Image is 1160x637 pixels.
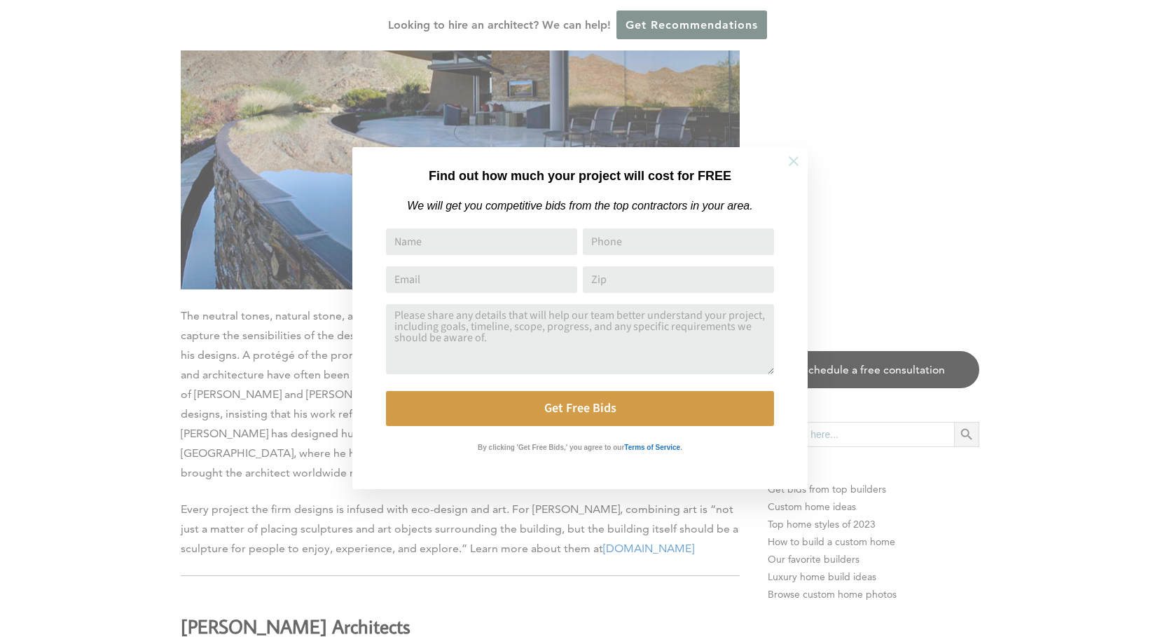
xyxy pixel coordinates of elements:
[891,536,1143,620] iframe: Drift Widget Chat Controller
[769,137,818,186] button: Close
[429,169,731,183] strong: Find out how much your project will cost for FREE
[407,200,752,212] em: We will get you competitive bids from the top contractors in your area.
[386,228,577,255] input: Name
[680,444,682,451] strong: .
[624,444,680,451] strong: Terms of Service
[386,266,577,293] input: Email Address
[624,440,680,452] a: Terms of Service
[583,266,774,293] input: Zip
[583,228,774,255] input: Phone
[478,444,624,451] strong: By clicking 'Get Free Bids,' you agree to our
[386,304,774,374] textarea: Comment or Message
[386,391,774,426] button: Get Free Bids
